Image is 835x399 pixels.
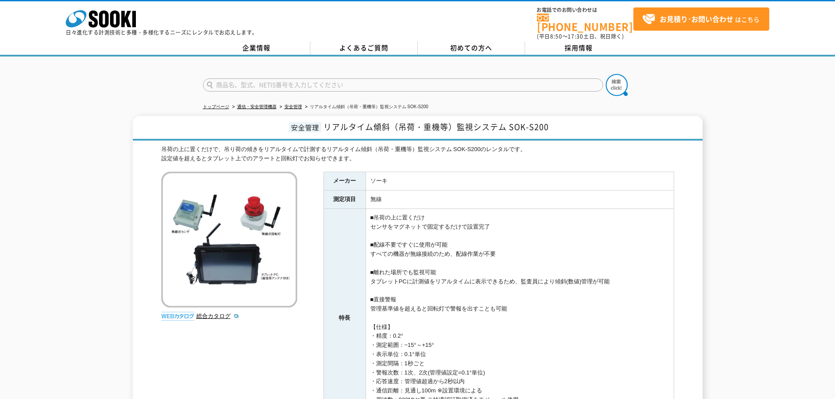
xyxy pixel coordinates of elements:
th: 測定項目 [323,191,366,209]
div: 吊荷の上に置くだけで、吊り荷の傾きをリアルタイムで計測するリアルタイム傾斜（吊荷・重機等）監視システム SOK-S200のレンタルです。 設定値を超えるとタブレット上でのアラートと回転灯でお知ら... [161,145,674,163]
strong: お見積り･お問い合わせ [660,14,733,24]
a: よくあるご質問 [310,42,418,55]
a: 安全管理 [284,104,302,109]
a: 総合カタログ [196,313,239,319]
a: 企業情報 [203,42,310,55]
span: お電話でのお問い合わせは [537,7,633,13]
a: [PHONE_NUMBER] [537,14,633,32]
a: 通信・安全管理機器 [237,104,277,109]
span: はこちら [642,13,760,26]
img: webカタログ [161,312,194,321]
input: 商品名、型式、NETIS番号を入力してください [203,78,603,92]
a: トップページ [203,104,229,109]
span: (平日 ～ 土日、祝日除く) [537,32,624,40]
p: 日々進化する計測技術と多種・多様化するニーズにレンタルでお応えします。 [66,30,258,35]
span: 8:50 [550,32,562,40]
td: 無線 [366,191,674,209]
td: ソーキ [366,172,674,191]
span: リアルタイム傾斜（吊荷・重機等）監視システム SOK-S200 [323,121,549,133]
span: 安全管理 [289,122,321,132]
span: 17:30 [568,32,583,40]
li: リアルタイム傾斜（吊荷・重機等）監視システム SOK-S200 [303,102,429,112]
a: お見積り･お問い合わせはこちら [633,7,769,31]
a: 初めての方へ [418,42,525,55]
img: btn_search.png [606,74,628,96]
span: 初めての方へ [450,43,492,53]
img: リアルタイム傾斜（吊荷・重機等）監視システム SOK-S200 [161,172,297,307]
a: 採用情報 [525,42,632,55]
th: メーカー [323,172,366,191]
